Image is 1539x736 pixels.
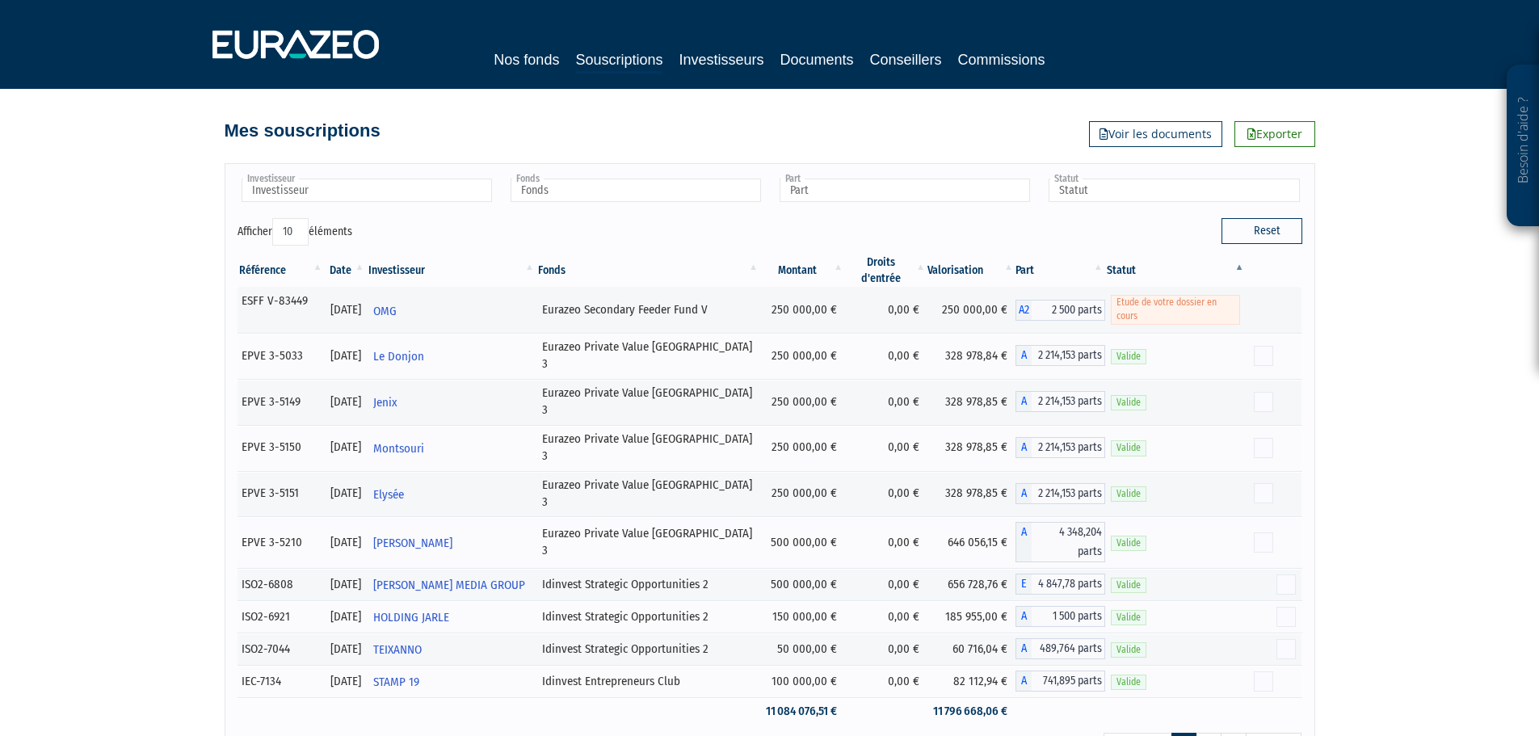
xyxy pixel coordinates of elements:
[242,608,319,625] div: ISO2-6921
[845,568,927,600] td: 0,00 €
[1111,395,1146,410] span: Valide
[927,568,1015,600] td: 656 728,76 €
[367,526,536,558] a: [PERSON_NAME]
[242,641,319,658] div: ISO2-7044
[367,568,536,600] a: [PERSON_NAME] MEDIA GROUP
[1032,345,1105,366] span: 2 214,153 parts
[1032,522,1105,562] span: 4 348,204 parts
[305,397,313,407] i: [Français] Personne physique
[845,633,927,665] td: 0,00 €
[1015,671,1032,692] span: A
[1015,437,1105,458] div: A - Eurazeo Private Value Europe 3
[242,534,319,551] div: EPVE 3-5210
[845,600,927,633] td: 0,00 €
[760,333,845,379] td: 250 000,00 €
[1015,300,1032,321] span: A2
[845,425,927,471] td: 0,00 €
[303,489,312,498] i: [Français] Personne physique
[242,439,319,456] div: EPVE 3-5150
[225,121,381,141] h4: Mes souscriptions
[1089,121,1222,147] a: Voir les documents
[373,667,419,697] span: STAMP 19
[927,471,1015,517] td: 328 978,85 €
[306,538,315,548] i: [Français] Personne physique
[760,665,845,697] td: 100 000,00 €
[679,48,763,71] a: Investisseurs
[524,388,530,418] i: Voir l'investisseur
[845,333,927,379] td: 0,00 €
[542,576,755,593] div: Idinvest Strategic Opportunities 2
[373,635,422,665] span: TEIXANNO
[1032,437,1105,458] span: 2 214,153 parts
[1105,254,1247,287] th: Statut : activer pour trier la colonne par ordre d&eacute;croissant
[1015,574,1032,595] span: E
[1514,74,1533,219] p: Besoin d'aide ?
[1015,671,1105,692] div: A - Idinvest Entrepreneurs Club
[927,287,1015,333] td: 250 000,00 €
[524,528,530,558] i: Voir l'investisseur
[927,633,1015,665] td: 60 716,04 €
[1015,638,1105,659] div: A - Idinvest Strategic Opportunities 2
[242,292,319,327] div: ESFF V-83449
[927,379,1015,425] td: 328 978,85 €
[845,287,927,333] td: 0,00 €
[330,608,361,625] div: [DATE]
[760,600,845,633] td: 150 000,00 €
[542,673,755,690] div: Idinvest Entrepreneurs Club
[242,673,319,690] div: IEC-7134
[760,287,845,333] td: 250 000,00 €
[494,48,559,71] a: Nos fonds
[575,48,662,74] a: Souscriptions
[927,600,1015,633] td: 185 955,00 €
[1015,437,1032,458] span: A
[330,439,361,456] div: [DATE]
[1015,606,1032,627] span: A
[1111,642,1146,658] span: Valide
[524,342,530,372] i: Voir l'investisseur
[845,665,927,697] td: 0,00 €
[367,254,536,287] th: Investisseur: activer pour trier la colonne par ordre croissant
[330,393,361,410] div: [DATE]
[760,471,845,517] td: 250 000,00 €
[1032,574,1105,595] span: 4 847,78 parts
[542,339,755,373] div: Eurazeo Private Value [GEOGRAPHIC_DATA] 3
[780,48,854,71] a: Documents
[305,443,314,452] i: [Français] Personne physique
[373,297,397,326] span: OMG
[542,301,755,318] div: Eurazeo Secondary Feeder Fund V
[294,645,303,654] i: [Français] Personne physique
[294,612,303,622] i: [Français] Personne physique
[1015,638,1032,659] span: A
[242,576,319,593] div: ISO2-6808
[524,667,530,697] i: Voir l'investisseur
[1032,483,1105,504] span: 2 214,153 parts
[297,580,306,590] i: [Français] Personne physique
[1015,574,1105,595] div: E - Idinvest Strategic Opportunities 2
[542,431,755,465] div: Eurazeo Private Value [GEOGRAPHIC_DATA] 3
[1015,391,1105,412] div: A - Eurazeo Private Value Europe 3
[373,570,525,600] span: [PERSON_NAME] MEDIA GROUP
[330,534,361,551] div: [DATE]
[870,48,942,71] a: Conseillers
[367,665,536,697] a: STAMP 19
[1015,345,1105,366] div: A - Eurazeo Private Value Europe 3
[542,608,755,625] div: Idinvest Strategic Opportunities 2
[1111,440,1146,456] span: Valide
[760,568,845,600] td: 500 000,00 €
[1015,483,1032,504] span: A
[212,30,379,59] img: 1732889491-logotype_eurazeo_blanc_rvb.png
[524,635,530,665] i: Voir l'investisseur
[524,434,530,464] i: Voir l'investisseur
[927,697,1015,725] td: 11 796 668,06 €
[524,480,530,510] i: Voir l'investisseur
[542,385,755,419] div: Eurazeo Private Value [GEOGRAPHIC_DATA] 3
[1015,391,1032,412] span: A
[927,254,1015,287] th: Valorisation: activer pour trier la colonne par ordre croissant
[367,600,536,633] a: HOLDING JARLE
[373,603,449,633] span: HOLDING JARLE
[1015,483,1105,504] div: A - Eurazeo Private Value Europe 3
[238,218,352,246] label: Afficher éléments
[1015,522,1032,562] span: A
[524,603,530,633] i: Voir l'investisseur
[1032,606,1105,627] span: 1 500 parts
